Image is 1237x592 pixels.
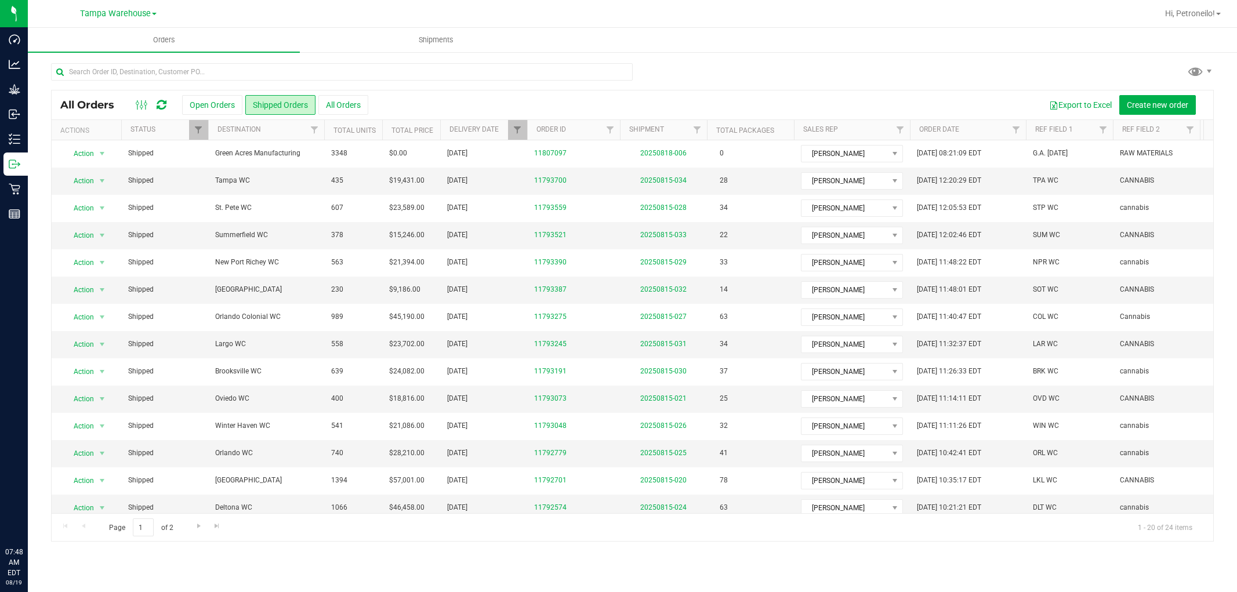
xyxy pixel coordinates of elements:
[714,472,734,489] span: 78
[217,125,261,133] a: Destination
[1122,125,1160,133] a: Ref Field 2
[917,284,981,295] span: [DATE] 11:48:01 EDT
[917,175,981,186] span: [DATE] 12:20:29 EDT
[95,255,110,271] span: select
[640,204,687,212] a: 20250815-028
[63,473,95,489] span: Action
[9,83,20,95] inline-svg: Grow
[714,417,734,434] span: 32
[714,390,734,407] span: 25
[1120,284,1154,295] span: CANNABIS
[128,475,201,486] span: Shipped
[128,148,201,159] span: Shipped
[917,148,981,159] span: [DATE] 08:21:09 EDT
[801,391,888,407] span: [PERSON_NAME]
[331,448,343,459] span: 740
[919,125,959,133] a: Order Date
[640,176,687,184] a: 20250815-034
[128,257,201,268] span: Shipped
[640,149,687,157] a: 20250818-006
[1120,175,1154,186] span: CANNABIS
[534,393,567,404] a: 11793073
[1033,502,1057,513] span: DLT WC
[534,284,567,295] a: 11793387
[801,227,888,244] span: [PERSON_NAME]
[640,476,687,484] a: 20250815-020
[389,175,425,186] span: $19,431.00
[640,449,687,457] a: 20250815-025
[182,95,242,115] button: Open Orders
[63,200,95,216] span: Action
[95,418,110,434] span: select
[63,255,95,271] span: Action
[128,230,201,241] span: Shipped
[447,148,467,159] span: [DATE]
[215,284,317,295] span: [GEOGRAPHIC_DATA]
[389,393,425,404] span: $18,816.00
[190,518,207,534] a: Go to the next page
[1120,257,1149,268] span: cannabis
[447,175,467,186] span: [DATE]
[331,420,343,431] span: 541
[917,393,981,404] span: [DATE] 11:14:11 EDT
[389,502,425,513] span: $46,458.00
[534,257,567,268] a: 11793390
[245,95,315,115] button: Shipped Orders
[1120,502,1149,513] span: cannabis
[1120,420,1149,431] span: cannabis
[1120,311,1150,322] span: Cannabis
[215,393,317,404] span: Oviedo WC
[640,422,687,430] a: 20250815-026
[331,257,343,268] span: 563
[801,200,888,216] span: [PERSON_NAME]
[688,120,707,140] a: Filter
[447,448,467,459] span: [DATE]
[215,175,317,186] span: Tampa WC
[640,503,687,511] a: 20250815-024
[1033,230,1060,241] span: SUM WC
[5,578,23,587] p: 08/19
[63,309,95,325] span: Action
[51,63,633,81] input: Search Order ID, Destination, Customer PO...
[714,308,734,325] span: 63
[389,339,425,350] span: $23,702.00
[9,183,20,195] inline-svg: Retail
[128,175,201,186] span: Shipped
[640,340,687,348] a: 20250815-031
[917,366,981,377] span: [DATE] 11:26:33 EDT
[389,148,407,159] span: $0.00
[331,502,347,513] span: 1066
[128,202,201,213] span: Shipped
[801,473,888,489] span: [PERSON_NAME]
[331,175,343,186] span: 435
[1033,339,1058,350] span: LAR WC
[215,257,317,268] span: New Port Richey WC
[917,257,981,268] span: [DATE] 11:48:22 EDT
[1181,120,1200,140] a: Filter
[447,339,467,350] span: [DATE]
[801,255,888,271] span: [PERSON_NAME]
[133,518,154,536] input: 1
[331,366,343,377] span: 639
[215,448,317,459] span: Orlando WC
[95,146,110,162] span: select
[95,473,110,489] span: select
[801,445,888,462] span: [PERSON_NAME]
[534,366,567,377] a: 11793191
[447,311,467,322] span: [DATE]
[215,366,317,377] span: Brooksville WC
[508,120,527,140] a: Filter
[389,257,425,268] span: $21,394.00
[331,339,343,350] span: 558
[640,258,687,266] a: 20250815-029
[1120,339,1154,350] span: CANNABIS
[447,366,467,377] span: [DATE]
[5,547,23,578] p: 07:48 AM EDT
[63,227,95,244] span: Action
[63,418,95,434] span: Action
[95,309,110,325] span: select
[917,475,981,486] span: [DATE] 10:35:17 EDT
[447,393,467,404] span: [DATE]
[917,420,981,431] span: [DATE] 11:11:26 EDT
[714,281,734,298] span: 14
